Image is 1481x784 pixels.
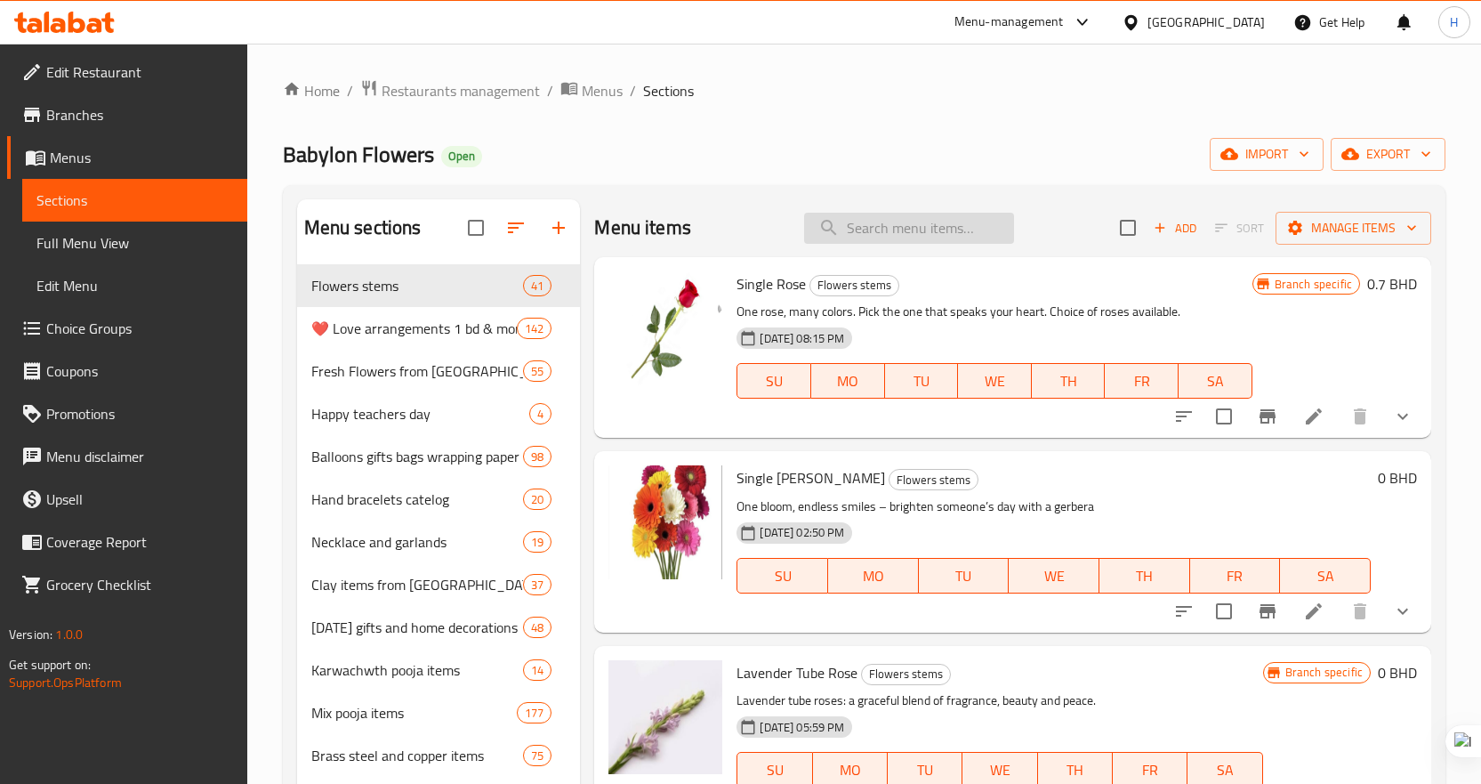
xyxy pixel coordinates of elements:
[1303,406,1324,427] a: Edit menu item
[297,264,581,307] div: Flowers stems41
[1392,406,1413,427] svg: Show Choices
[523,617,551,638] div: items
[1280,558,1371,594] button: SA
[753,719,851,736] span: [DATE] 05:59 PM
[1224,143,1309,166] span: import
[1045,757,1106,783] span: TH
[736,363,811,399] button: SU
[809,275,899,296] div: Flowers stems
[818,368,878,394] span: MO
[1378,660,1417,685] h6: 0 BHD
[811,363,885,399] button: MO
[36,232,233,254] span: Full Menu View
[1147,214,1203,242] button: Add
[1345,143,1431,166] span: export
[529,403,551,424] div: items
[1287,563,1364,589] span: SA
[311,446,524,467] div: Balloons gifts bags wrapping paper and more
[643,80,694,101] span: Sections
[297,734,581,777] div: Brass steel and copper items75
[7,478,247,521] a: Upsell
[954,12,1064,33] div: Menu-management
[1009,558,1099,594] button: WE
[297,691,581,734] div: Mix pooja items177
[1163,590,1205,633] button: sort-choices
[46,61,233,83] span: Edit Restaurant
[745,368,804,394] span: SU
[1016,563,1092,589] span: WE
[1205,593,1243,630] span: Select to update
[311,489,524,510] div: Hand bracelets catelog
[524,619,551,636] span: 48
[926,563,1002,589] span: TU
[524,577,551,594] span: 37
[311,617,524,638] div: Diwali gifts and home decorations
[1392,601,1413,622] svg: Show Choices
[1246,395,1289,438] button: Branch-specific-item
[297,307,581,350] div: ❤️ Love arrangements 1 bd & more.142
[608,465,722,579] img: Single Daisy Gerbera
[283,80,340,101] a: Home
[46,531,233,553] span: Coverage Report
[736,659,857,686] span: Lavender Tube Rose
[524,748,551,764] span: 75
[1303,601,1324,622] a: Edit menu item
[753,524,851,541] span: [DATE] 02:50 PM
[1105,363,1179,399] button: FR
[736,465,885,491] span: Single [PERSON_NAME]
[1109,209,1147,247] span: Select section
[1290,217,1417,239] span: Manage items
[970,757,1030,783] span: WE
[518,705,551,722] span: 177
[1276,212,1431,245] button: Manage items
[311,659,524,681] span: Karwachwth pooja items
[55,623,83,646] span: 1.0.0
[1197,563,1274,589] span: FR
[630,80,636,101] li: /
[524,662,551,679] span: 14
[9,671,122,694] a: Support.OpsPlatform
[1210,138,1324,171] button: import
[311,318,517,339] span: ❤️ Love arrangements 1 bd & more.
[283,134,434,174] span: Babylon Flowers
[1381,395,1424,438] button: show more
[46,446,233,467] span: Menu disclaimer
[919,558,1010,594] button: TU
[297,392,581,435] div: Happy teachers day4
[523,275,551,296] div: items
[1205,398,1243,435] span: Select to update
[547,80,553,101] li: /
[517,702,551,723] div: items
[7,521,247,563] a: Coverage Report
[524,534,551,551] span: 19
[736,271,806,297] span: Single Rose
[1112,368,1171,394] span: FR
[311,702,517,723] span: Mix pooja items
[7,563,247,606] a: Grocery Checklist
[311,745,524,766] div: Brass steel and copper items
[1147,12,1265,32] div: [GEOGRAPHIC_DATA]
[1163,395,1205,438] button: sort-choices
[311,617,524,638] span: [DATE] gifts and home decorations
[804,213,1014,244] input: search
[523,659,551,681] div: items
[895,757,955,783] span: TU
[524,363,551,380] span: 55
[524,278,551,295] span: 41
[518,320,551,337] span: 142
[22,264,247,307] a: Edit Menu
[1339,590,1381,633] button: delete
[523,745,551,766] div: items
[523,531,551,553] div: items
[297,649,581,691] div: Karwachwth pooja items14
[745,757,805,783] span: SU
[297,563,581,606] div: Clay items from [GEOGRAPHIC_DATA]37
[1120,757,1180,783] span: FR
[965,368,1025,394] span: WE
[1099,558,1190,594] button: TH
[1179,363,1252,399] button: SA
[311,531,524,553] span: Necklace and garlands
[892,368,952,394] span: TU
